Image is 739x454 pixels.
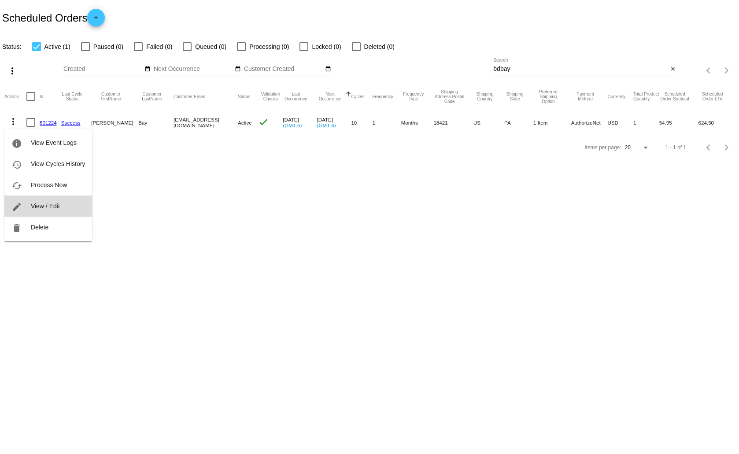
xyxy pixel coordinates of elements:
span: Delete [31,224,48,231]
mat-icon: info [11,138,22,149]
span: View Event Logs [31,139,77,146]
span: View Cycles History [31,160,85,167]
span: Process Now [31,181,67,188]
mat-icon: edit [11,202,22,212]
mat-icon: cached [11,181,22,191]
mat-icon: delete [11,223,22,233]
span: View / Edit [31,203,60,210]
mat-icon: history [11,159,22,170]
